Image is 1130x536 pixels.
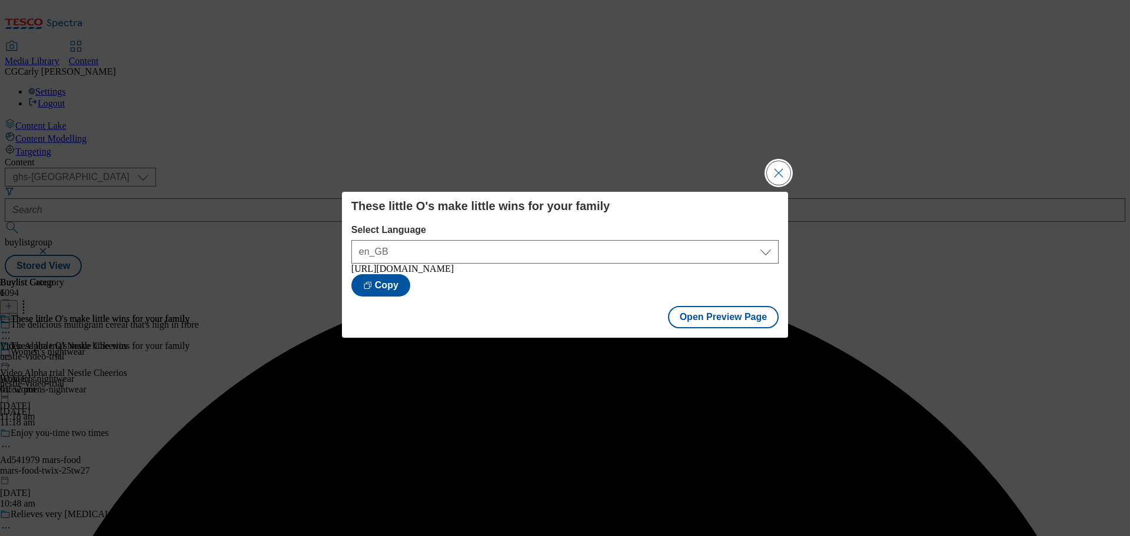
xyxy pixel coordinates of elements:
div: [URL][DOMAIN_NAME] [351,264,779,274]
h4: These little O's make little wins for your family [351,199,779,213]
button: Copy [351,274,410,297]
label: Select Language [351,225,779,235]
button: Close Modal [767,161,790,185]
button: Open Preview Page [668,306,779,328]
div: Modal [342,192,788,338]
